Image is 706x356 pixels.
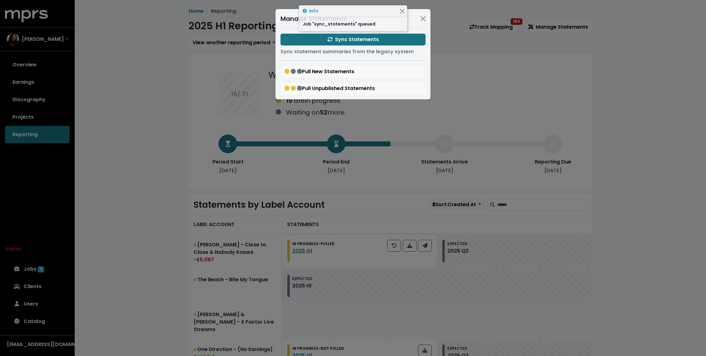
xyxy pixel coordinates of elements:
span: Pull Unpublished Statements [285,85,375,92]
strong: Info [309,8,318,14]
div: Job "sync_statements" queued [299,17,407,31]
div: Manage Statements [280,14,347,23]
button: Pull New Statements [280,66,426,78]
span: Pull New Statements [285,68,354,75]
button: Close [418,14,428,24]
button: Sync Statements [280,34,426,45]
button: Close [399,8,405,14]
span: Sync Statements [327,36,379,43]
p: Sync statement summaries from the legacy system [280,48,426,55]
button: Pull Unpublished Statements [280,83,426,94]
